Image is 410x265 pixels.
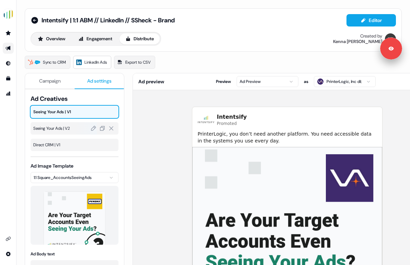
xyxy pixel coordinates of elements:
a: Editor [346,18,396,25]
button: Distribute [119,33,160,44]
span: PrinterLogic, you don’t need another platform. You need accessible data in the systems you use ev... [198,130,377,144]
button: Overview [32,33,71,44]
a: Go to outbound experience [3,43,14,54]
a: Go to prospects [3,28,14,39]
span: Ad preview [138,78,164,85]
div: Kenna [PERSON_NAME] [333,39,382,44]
img: Kenna [385,33,396,44]
span: Campaign [39,77,61,84]
span: Intentsify | 1:1 ABM // LinkedIn // SSheck - Brand [42,16,175,24]
span: Sync to CRM [43,59,66,66]
span: LinkedIn Ads [84,59,107,66]
a: Go to Inbound [3,58,14,69]
a: Go to attribution [3,88,14,99]
a: Sync to CRM [25,56,70,69]
span: Preview [216,78,231,85]
span: Direct CRM | V1 [33,141,116,148]
span: Export to CSV [125,59,151,66]
a: Export to CSV [114,56,155,69]
span: Seeing Your Ads | V2 [33,125,116,132]
span: Ad settings [87,77,112,84]
span: as [304,78,308,85]
a: Go to integrations [3,233,14,244]
span: Promoted [217,121,247,126]
button: Engagement [72,33,118,44]
span: Ad Creatives [31,95,118,103]
span: Seeing Your Ads | V1 [33,108,116,115]
a: Go to templates [3,73,14,84]
label: Ad Image Template [31,163,73,169]
button: Editor [346,14,396,26]
label: Ad Body text [31,251,55,257]
div: Created by [360,33,382,39]
a: LinkedIn Ads [73,56,111,69]
a: Go to integrations [3,248,14,259]
span: Intentsify [217,113,247,121]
